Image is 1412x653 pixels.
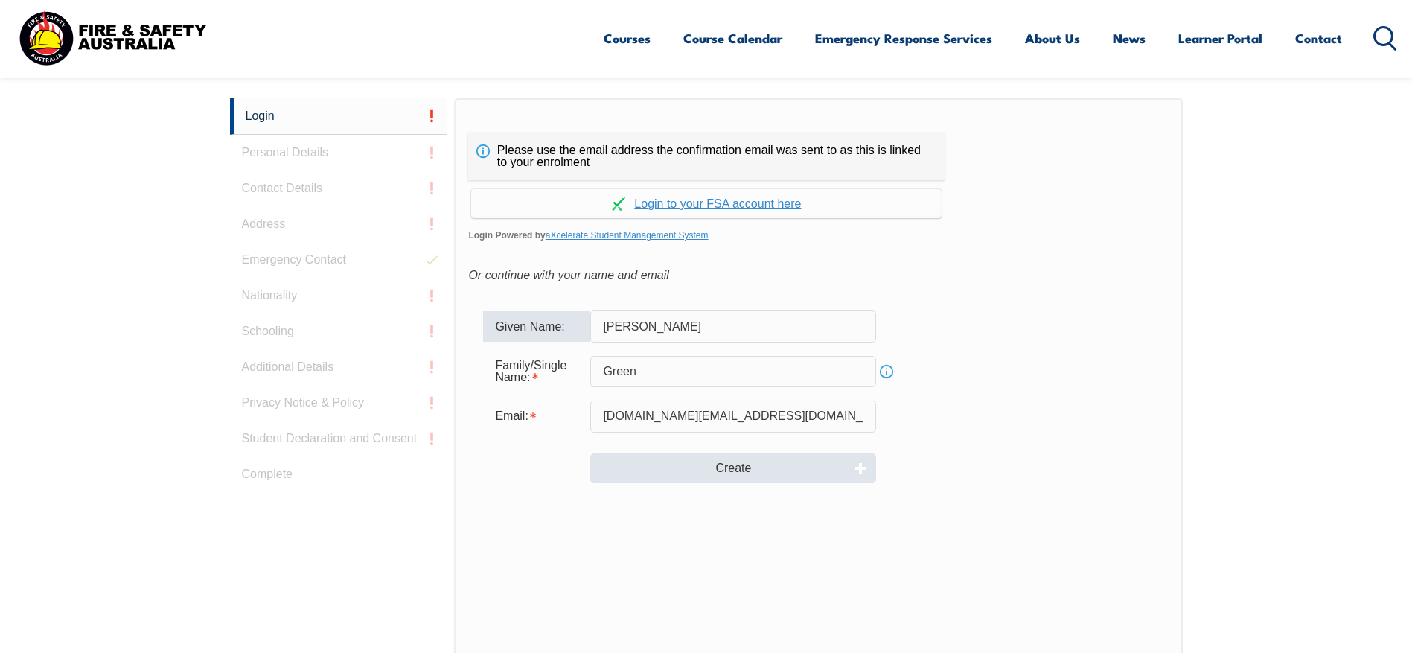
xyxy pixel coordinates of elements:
img: Log in withaxcelerate [612,197,625,211]
a: About Us [1025,19,1080,58]
a: Emergency Response Services [815,19,992,58]
a: Contact [1295,19,1342,58]
a: Info [876,361,897,382]
button: Create [590,453,876,483]
div: Please use the email address the confirmation email was sent to as this is linked to your enrolment [468,133,945,180]
div: Or continue with your name and email [468,264,1169,287]
a: News [1113,19,1146,58]
a: Learner Portal [1178,19,1262,58]
a: Courses [604,19,651,58]
a: Login [230,98,447,135]
div: Email is required. [483,402,590,430]
a: aXcelerate Student Management System [546,230,709,241]
span: Login Powered by [468,224,1169,246]
a: Course Calendar [683,19,782,58]
div: Family/Single Name is required. [483,351,590,392]
div: Given Name: [483,311,590,341]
